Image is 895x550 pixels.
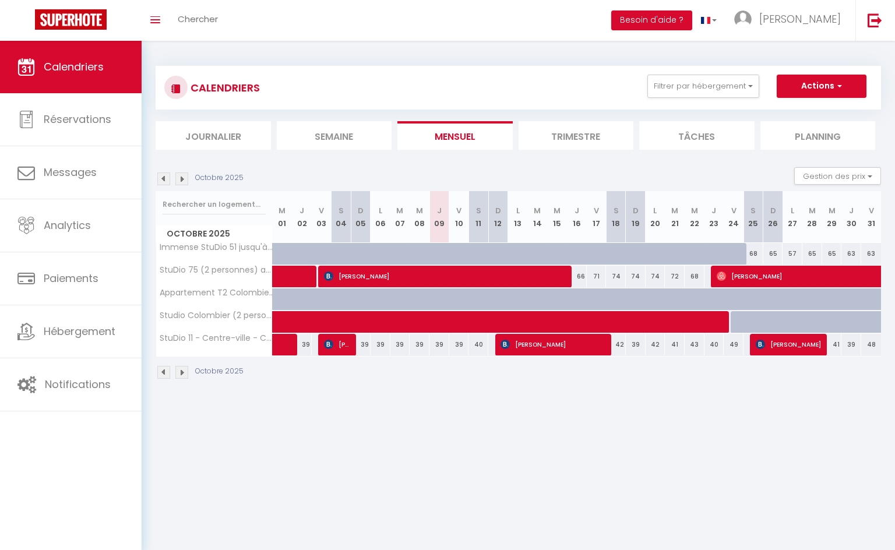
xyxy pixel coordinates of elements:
li: Trimestre [519,121,634,150]
span: StuDio 11 - Centre-ville - Cozy [158,334,274,343]
span: Messages [44,165,97,179]
span: Analytics [44,218,91,232]
abbr: J [849,205,854,216]
th: 30 [841,191,861,243]
div: 63 [841,243,861,265]
div: 63 [861,243,881,265]
abbr: M [671,205,678,216]
span: Notifications [45,377,111,392]
span: [PERSON_NAME] [756,333,822,355]
th: 02 [292,191,312,243]
button: Besoin d'aide ? [611,10,692,30]
th: 14 [527,191,547,243]
abbr: D [633,205,639,216]
button: Actions [777,75,866,98]
span: Calendriers [44,59,104,74]
div: 39 [429,334,449,355]
abbr: V [869,205,874,216]
abbr: D [358,205,364,216]
abbr: M [809,205,816,216]
th: 15 [547,191,567,243]
abbr: M [396,205,403,216]
abbr: M [534,205,541,216]
div: 40 [468,334,488,355]
div: 71 [587,266,607,287]
th: 27 [783,191,802,243]
span: [PERSON_NAME] [324,333,350,355]
abbr: L [379,205,382,216]
abbr: S [614,205,619,216]
abbr: D [495,205,501,216]
div: 41 [822,334,842,355]
img: ... [734,10,752,28]
abbr: M [416,205,423,216]
div: 39 [626,334,646,355]
span: StuDio 75 (2 personnes) avec terrasse - vue mer [158,266,274,274]
div: 74 [626,266,646,287]
div: 42 [606,334,626,355]
th: 13 [508,191,528,243]
th: 24 [724,191,744,243]
span: Studio Colombier (2 personnes) avec vue sur mer [158,311,274,320]
abbr: L [653,205,657,216]
div: 41 [665,334,685,355]
th: 23 [704,191,724,243]
th: 03 [312,191,332,243]
span: Octobre 2025 [156,225,272,242]
div: 39 [841,334,861,355]
li: Mensuel [397,121,513,150]
img: Super Booking [35,9,107,30]
li: Semaine [277,121,392,150]
div: 72 [665,266,685,287]
th: 09 [429,191,449,243]
abbr: J [437,205,442,216]
th: 28 [802,191,822,243]
div: 66 [567,266,587,287]
div: 40 [704,334,724,355]
div: 49 [724,334,744,355]
span: Hébergement [44,324,115,339]
span: Chercher [178,13,218,25]
div: 65 [802,243,822,265]
div: 68 [685,266,704,287]
th: 19 [626,191,646,243]
img: logout [868,13,882,27]
p: Octobre 2025 [195,366,244,377]
th: 04 [332,191,351,243]
abbr: M [691,205,698,216]
abbr: M [554,205,561,216]
th: 06 [371,191,390,243]
th: 08 [410,191,429,243]
th: 11 [468,191,488,243]
abbr: L [516,205,520,216]
div: 74 [646,266,665,287]
h3: CALENDRIERS [188,75,260,101]
th: 26 [763,191,783,243]
li: Planning [760,121,876,150]
abbr: L [791,205,794,216]
span: Immense StuDio 51 jusqu'à 4 personnes avec vue mer [158,243,274,252]
th: 05 [351,191,371,243]
div: 57 [783,243,802,265]
p: Octobre 2025 [195,172,244,184]
div: 65 [822,243,842,265]
th: 18 [606,191,626,243]
div: 39 [410,334,429,355]
div: 39 [449,334,469,355]
li: Journalier [156,121,271,150]
th: 21 [665,191,685,243]
abbr: M [279,205,286,216]
div: 48 [861,334,881,355]
th: 07 [390,191,410,243]
abbr: S [476,205,481,216]
div: 42 [646,334,665,355]
th: 22 [685,191,704,243]
span: [PERSON_NAME] [759,12,841,26]
div: 68 [744,243,763,265]
span: Appartement T2 Colombier pour 5 personnes vue mer [158,288,274,297]
div: 39 [351,334,371,355]
th: 12 [488,191,508,243]
abbr: V [731,205,737,216]
th: 29 [822,191,842,243]
abbr: V [456,205,461,216]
